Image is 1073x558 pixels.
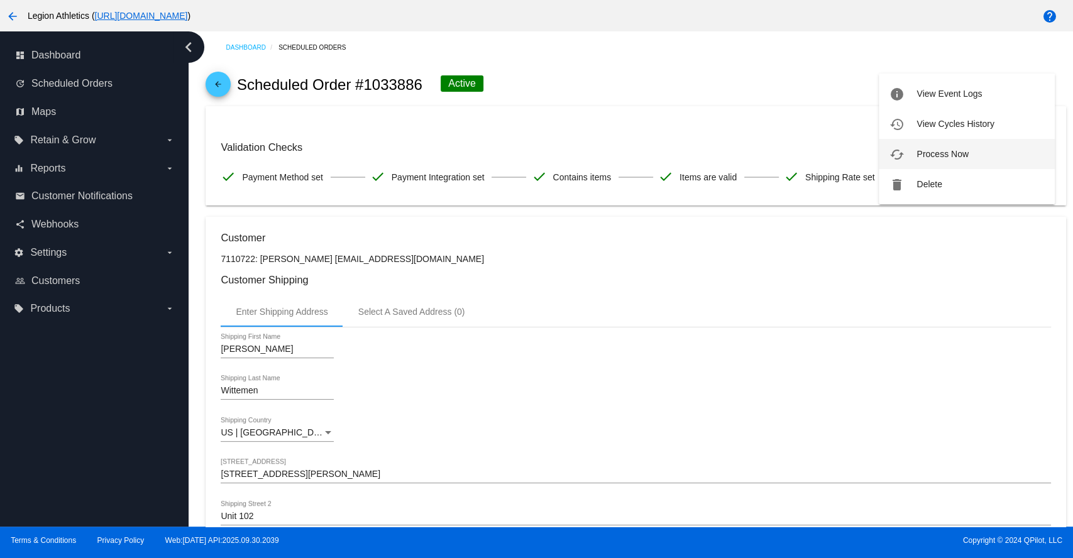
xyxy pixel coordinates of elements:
[916,149,968,159] span: Process Now
[889,117,904,132] mat-icon: history
[889,147,904,162] mat-icon: cached
[889,177,904,192] mat-icon: delete
[916,89,982,99] span: View Event Logs
[916,179,942,189] span: Delete
[889,87,904,102] mat-icon: info
[916,119,994,129] span: View Cycles History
